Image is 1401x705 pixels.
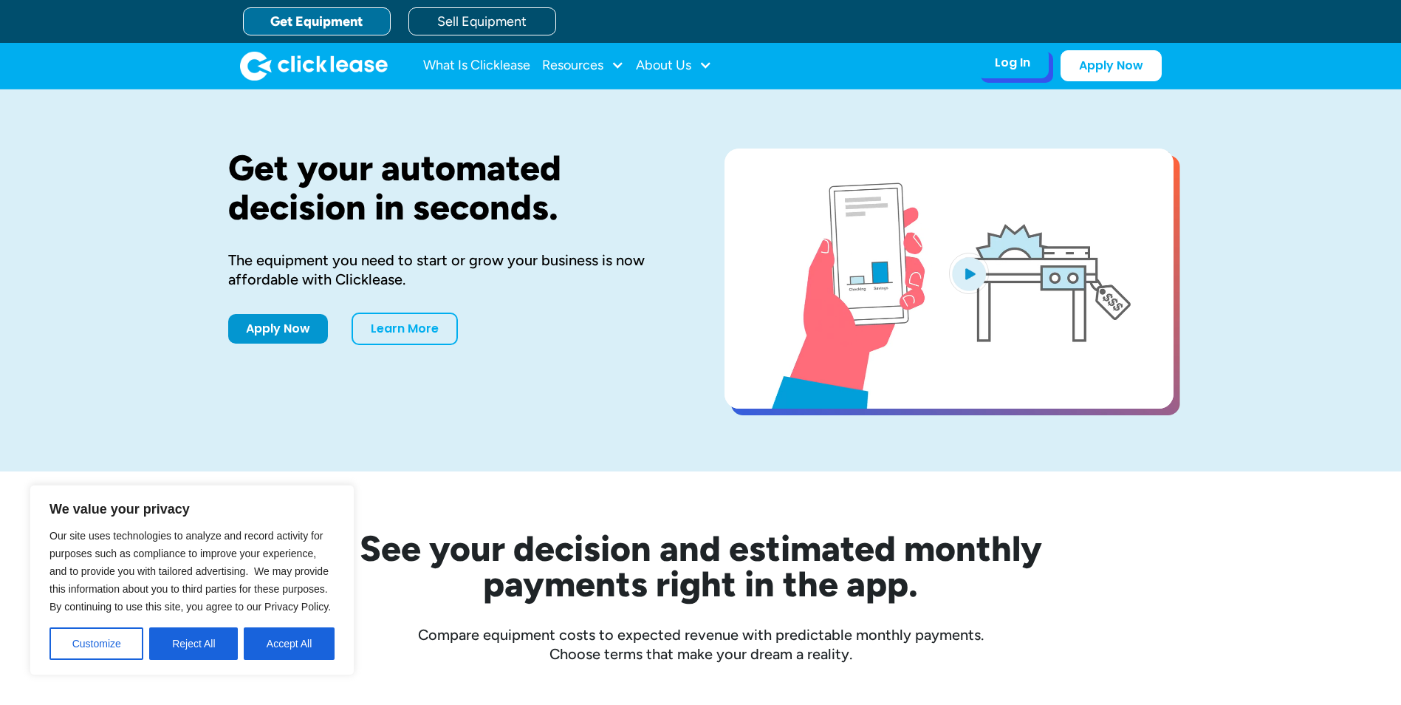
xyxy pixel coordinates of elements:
[228,625,1174,664] div: Compare equipment costs to expected revenue with predictable monthly payments. Choose terms that ...
[995,55,1030,70] div: Log In
[49,530,331,613] span: Our site uses technologies to analyze and record activity for purposes such as compliance to impr...
[228,314,328,344] a: Apply Now
[1061,50,1162,81] a: Apply Now
[240,51,388,81] img: Clicklease logo
[287,531,1114,602] h2: See your decision and estimated monthly payments right in the app.
[542,51,624,81] div: Resources
[49,500,335,518] p: We value your privacy
[725,149,1174,409] a: open lightbox
[423,51,530,81] a: What Is Clicklease
[228,251,677,289] div: The equipment you need to start or grow your business is now affordable with Clicklease.
[408,7,556,35] a: Sell Equipment
[30,485,354,675] div: We value your privacy
[244,627,335,660] button: Accept All
[240,51,388,81] a: home
[243,7,391,35] a: Get Equipment
[636,51,712,81] div: About Us
[352,313,458,345] a: Learn More
[149,627,238,660] button: Reject All
[228,149,677,227] h1: Get your automated decision in seconds.
[49,627,143,660] button: Customize
[949,253,989,294] img: Blue play button logo on a light blue circular background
